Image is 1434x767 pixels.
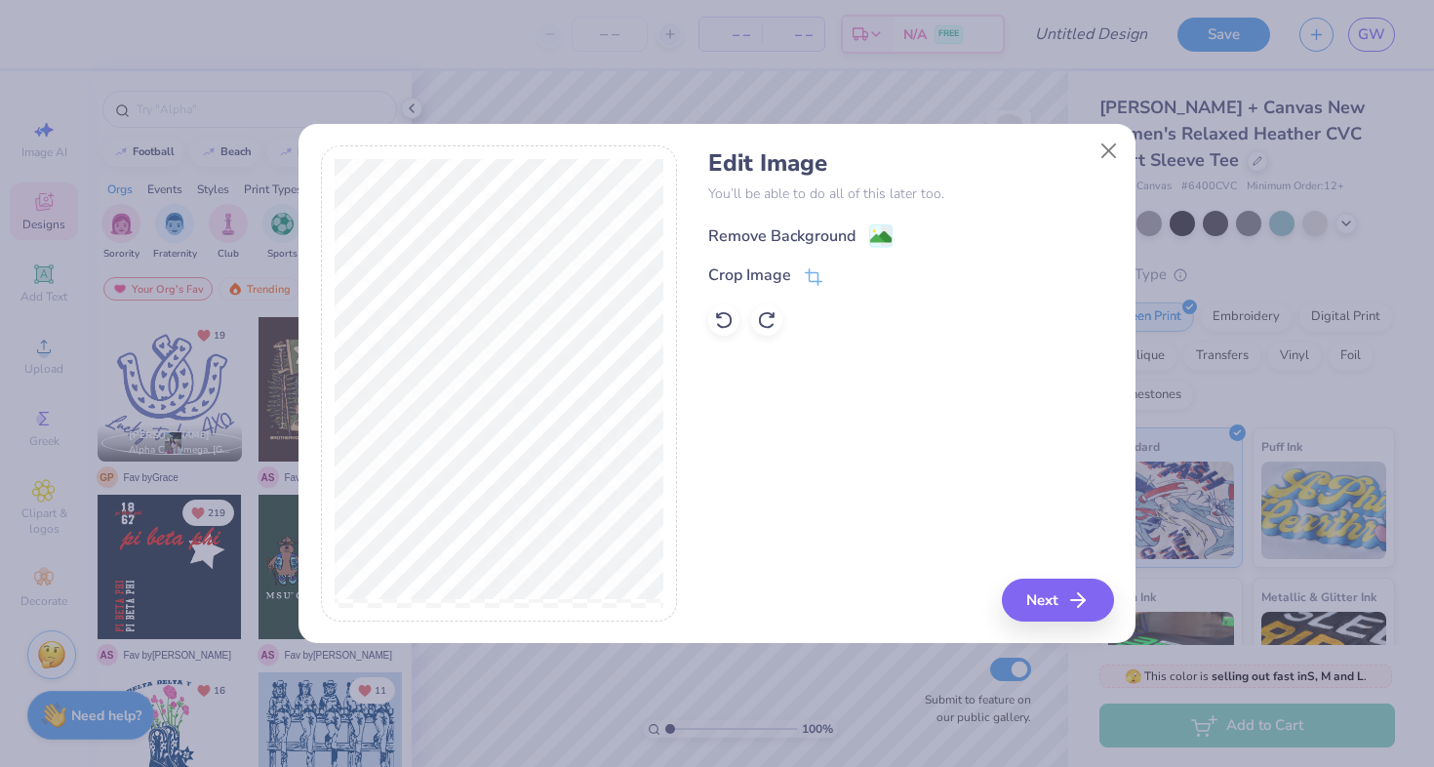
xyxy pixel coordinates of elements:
[708,149,1113,178] h4: Edit Image
[708,183,1113,204] p: You’ll be able to do all of this later too.
[1002,579,1114,622] button: Next
[708,263,791,287] div: Crop Image
[1091,132,1128,169] button: Close
[708,224,856,248] div: Remove Background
